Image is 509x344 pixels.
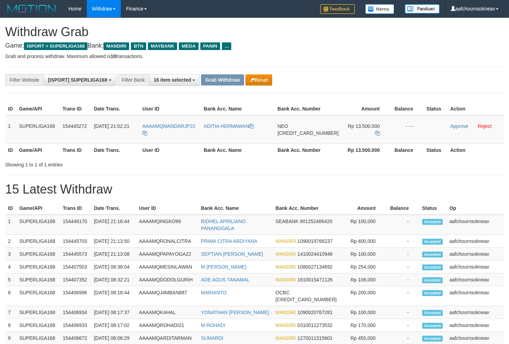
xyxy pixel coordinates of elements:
[339,248,386,261] td: Rp 100,000
[60,306,91,319] td: 154406934
[5,74,43,86] div: Filter Website
[136,306,198,319] td: AAAAMQKAHAL
[448,144,504,156] th: Action
[17,273,60,286] td: SUPERLIGA168
[153,77,191,83] span: 16 item selected
[276,238,296,244] span: MANDIRI
[136,273,198,286] td: AAAAMQDODOLGURIH
[5,103,16,115] th: ID
[17,248,60,261] td: SUPERLIGA168
[375,130,380,136] a: Copy 13500000 to clipboard
[91,248,136,261] td: [DATE] 21:13:08
[348,123,380,129] span: Rp 13.500.000
[424,103,448,115] th: Status
[5,158,207,168] div: Showing 1 to 1 of 1 entries
[386,306,419,319] td: -
[16,144,60,156] th: Game/API
[16,115,60,144] td: SUPERLIGA168
[142,123,195,129] span: AAAAMQMANDARJP22
[5,248,17,261] td: 3
[204,123,254,129] a: ADITIA HERMAWAN
[201,310,269,315] a: YONATHAN [PERSON_NAME]
[422,252,443,257] span: Accepted
[60,273,91,286] td: 154407352
[201,219,246,231] a: RIDHEL APRILIANO PANANGGALA
[136,261,198,273] td: AAAAMQMESINLAWAN
[422,310,443,316] span: Accepted
[5,286,17,306] td: 6
[276,264,296,270] span: MANDIRI
[17,215,60,235] td: SUPERLIGA168
[17,202,60,215] th: Game/API
[5,319,17,332] td: 8
[386,273,419,286] td: -
[117,74,149,86] div: Filter Bank
[149,74,200,86] button: 16 item selected
[448,103,504,115] th: Action
[222,42,231,50] span: ...
[48,77,107,83] span: [ISPORT] SUPERLIGA168
[17,235,60,248] td: SUPERLIGA168
[447,306,504,319] td: aafchournsokneav
[422,336,443,342] span: Accepted
[17,261,60,273] td: SUPERLIGA168
[276,290,290,295] span: OCBC
[339,261,386,273] td: Rp 254,000
[201,335,224,341] a: SUMARDI
[201,144,275,156] th: Bank Acc. Name
[5,306,17,319] td: 7
[424,144,448,156] th: Status
[60,215,91,235] td: 154446170
[298,335,333,341] span: Copy 1270011315601 to clipboard
[142,123,195,136] a: AAAAMQMANDARJP22
[5,261,17,273] td: 4
[201,103,275,115] th: Bank Acc. Name
[447,215,504,235] td: aafchournsokneav
[422,264,443,270] span: Accepted
[276,219,299,224] span: SEABANK
[91,306,136,319] td: [DATE] 08:17:37
[447,235,504,248] td: aafchournsokneav
[17,286,60,306] td: SUPERLIGA168
[201,322,225,328] a: M ROHADI
[447,273,504,286] td: aafchournsokneav
[103,42,129,50] span: MANDIRI
[365,4,394,14] img: Button%20Memo.svg
[276,322,296,328] span: MANDIRI
[60,103,91,115] th: Trans ID
[62,123,87,129] span: 154445272
[422,277,443,283] span: Accepted
[298,277,333,282] span: Copy 1610015471126 to clipboard
[298,310,333,315] span: Copy 1090020767281 to clipboard
[60,261,91,273] td: 154407503
[201,290,227,295] a: MARIANTO
[390,144,424,156] th: Balance
[91,286,136,306] td: [DATE] 08:18:44
[339,235,386,248] td: Rp 400,000
[276,251,296,257] span: MANDIRI
[200,42,220,50] span: PANIN
[422,219,443,225] span: Accepted
[43,74,116,86] button: [ISPORT] SUPERLIGA168
[91,215,136,235] td: [DATE] 21:16:44
[447,319,504,332] td: aafchournsokneav
[447,261,504,273] td: aafchournsokneav
[5,235,17,248] td: 2
[136,215,198,235] td: AAAAMQINGKO99
[5,182,504,196] h1: 15 Latest Withdraw
[273,202,340,215] th: Bank Acc. Number
[5,53,504,60] p: Grab and process withdraw. Maximum allowed is transactions.
[390,103,424,115] th: Balance
[60,235,91,248] td: 154445703
[390,115,424,144] td: - - -
[5,115,16,144] td: 1
[94,123,129,129] span: [DATE] 21:02:21
[341,103,390,115] th: Amount
[276,277,296,282] span: MANDIRI
[339,306,386,319] td: Rp 100,000
[60,286,91,306] td: 154406996
[5,215,17,235] td: 1
[5,3,58,14] img: MOTION_logo.png
[201,277,250,282] a: ADE AGUS TANAMAL
[276,310,296,315] span: MANDIRI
